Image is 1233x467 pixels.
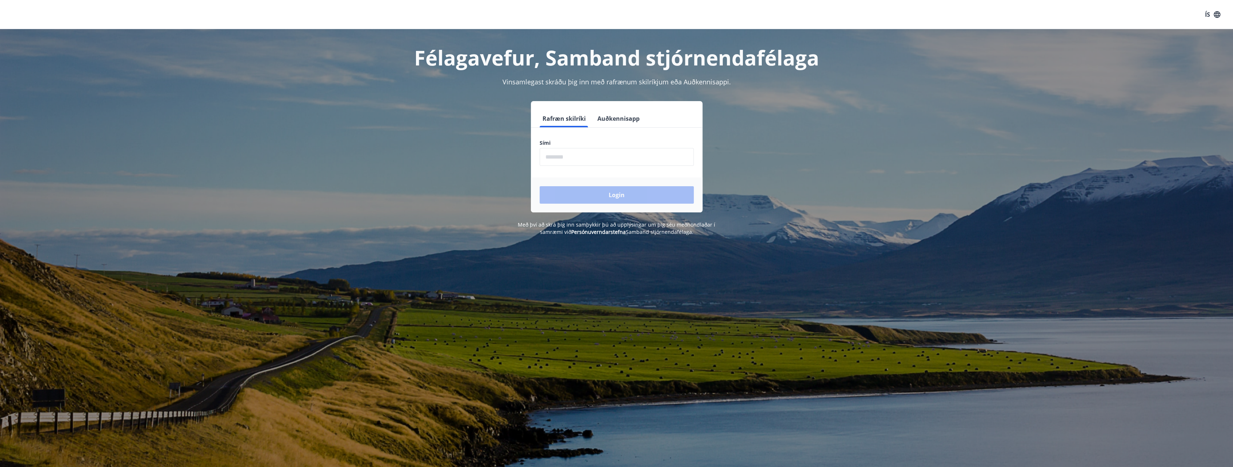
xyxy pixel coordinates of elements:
[503,77,731,86] span: Vinsamlegast skráðu þig inn með rafrænum skilríkjum eða Auðkennisappi.
[540,139,694,147] label: Sími
[364,44,870,71] h1: Félagavefur, Samband stjórnendafélaga
[571,228,626,235] a: Persónuverndarstefna
[1201,8,1224,21] button: ÍS
[540,110,589,127] button: Rafræn skilríki
[518,221,715,235] span: Með því að skrá þig inn samþykkir þú að upplýsingar um þig séu meðhöndlaðar í samræmi við Samband...
[595,110,642,127] button: Auðkennisapp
